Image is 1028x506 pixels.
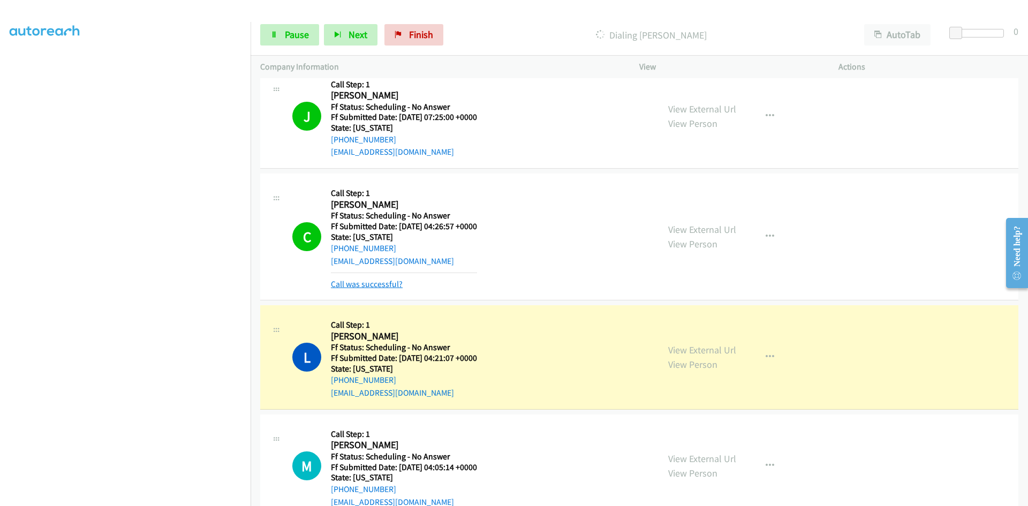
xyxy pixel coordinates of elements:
[331,472,477,483] h5: State: [US_STATE]
[292,102,321,131] h1: J
[458,28,845,42] p: Dialing [PERSON_NAME]
[331,123,477,133] h5: State: [US_STATE]
[331,221,477,232] h5: Ff Submitted Date: [DATE] 04:26:57 +0000
[668,467,717,479] a: View Person
[668,238,717,250] a: View Person
[331,364,477,374] h5: State: [US_STATE]
[668,117,717,130] a: View Person
[668,344,736,356] a: View External Url
[331,243,396,253] a: [PHONE_NUMBER]
[292,451,321,480] h1: M
[331,484,396,494] a: [PHONE_NUMBER]
[260,24,319,46] a: Pause
[331,353,477,364] h5: Ff Submitted Date: [DATE] 04:21:07 +0000
[331,330,477,343] h2: [PERSON_NAME]
[331,147,454,157] a: [EMAIL_ADDRESS][DOMAIN_NAME]
[955,29,1004,37] div: Delay between calls (in seconds)
[285,28,309,41] span: Pause
[384,24,443,46] a: Finish
[668,358,717,371] a: View Person
[331,256,454,266] a: [EMAIL_ADDRESS][DOMAIN_NAME]
[331,388,454,398] a: [EMAIL_ADDRESS][DOMAIN_NAME]
[292,343,321,372] h1: L
[1014,24,1018,39] div: 0
[292,222,321,251] h1: C
[997,210,1028,296] iframe: Resource Center
[260,61,620,73] p: Company Information
[331,199,477,211] h2: [PERSON_NAME]
[331,89,477,102] h2: [PERSON_NAME]
[838,61,1018,73] p: Actions
[349,28,367,41] span: Next
[668,103,736,115] a: View External Url
[668,223,736,236] a: View External Url
[639,61,819,73] p: View
[331,210,477,221] h5: Ff Status: Scheduling - No Answer
[292,451,321,480] div: The call is yet to be attempted
[324,24,377,46] button: Next
[331,320,477,330] h5: Call Step: 1
[864,24,931,46] button: AutoTab
[331,429,477,440] h5: Call Step: 1
[331,342,477,353] h5: Ff Status: Scheduling - No Answer
[331,451,477,462] h5: Ff Status: Scheduling - No Answer
[409,28,433,41] span: Finish
[331,134,396,145] a: [PHONE_NUMBER]
[331,112,477,123] h5: Ff Submitted Date: [DATE] 07:25:00 +0000
[331,102,477,112] h5: Ff Status: Scheduling - No Answer
[331,79,477,90] h5: Call Step: 1
[668,452,736,465] a: View External Url
[331,232,477,243] h5: State: [US_STATE]
[331,279,403,289] a: Call was successful?
[331,439,477,451] h2: [PERSON_NAME]
[331,188,477,199] h5: Call Step: 1
[331,462,477,473] h5: Ff Submitted Date: [DATE] 04:05:14 +0000
[331,375,396,385] a: [PHONE_NUMBER]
